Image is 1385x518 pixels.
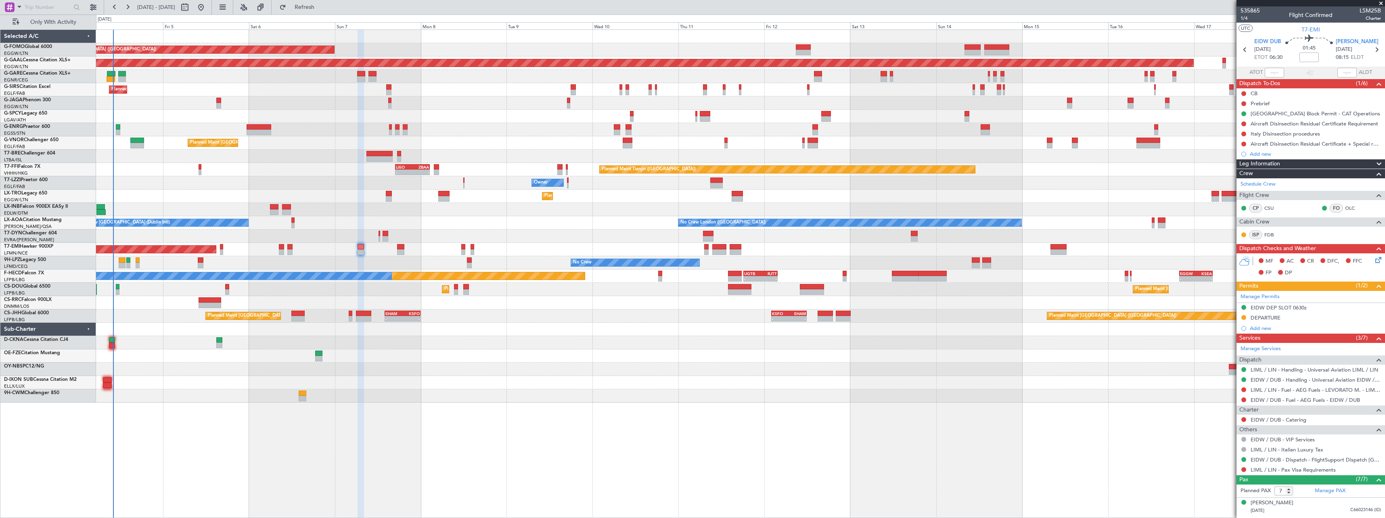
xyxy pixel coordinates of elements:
div: ISP [1249,230,1262,239]
span: (1/6) [1356,79,1368,88]
span: G-GAAL [4,58,23,63]
span: G-GARE [4,71,23,76]
span: Only With Activity [21,19,85,25]
div: Planned Maint [GEOGRAPHIC_DATA] ([GEOGRAPHIC_DATA]) [1135,283,1262,295]
div: EHAM [789,311,806,316]
span: (3/7) [1356,334,1368,342]
span: T7-EMI [4,244,20,249]
a: OE-FZECitation Mustang [4,351,60,355]
span: [DATE] [1336,46,1352,54]
a: VHHH/HKG [4,170,28,176]
button: UTC [1239,25,1253,32]
span: FFC [1353,257,1362,265]
div: CB [1251,90,1257,97]
a: FDB [1264,231,1282,238]
a: T7-DYNChallenger 604 [4,231,57,236]
span: D-CKNA [4,337,23,342]
div: CP [1249,204,1262,213]
span: G-ENRG [4,124,23,129]
span: 9H-CWM [4,391,25,395]
a: Manage PAX [1315,487,1345,495]
span: DP [1285,269,1292,277]
div: Planned Maint [GEOGRAPHIC_DATA] ([GEOGRAPHIC_DATA]) [111,84,239,96]
span: CS-RRC [4,297,21,302]
div: DEPARTURE [1251,314,1280,321]
div: Italy Disinsection procedures [1251,130,1320,137]
span: Dispatch To-Dos [1239,79,1280,88]
div: - [412,170,429,175]
div: [PERSON_NAME] [1251,499,1293,507]
a: LFPB/LBG [4,317,25,323]
div: [GEOGRAPHIC_DATA] Block Permit - CAT Operations [1251,110,1380,117]
div: Thu 4 [77,22,163,29]
span: (7/7) [1356,475,1368,483]
a: EGNR/CEG [4,77,28,83]
div: Flight Confirmed [1289,11,1333,19]
a: Schedule Crew [1241,180,1276,188]
a: CS-RRCFalcon 900LX [4,297,52,302]
a: T7-EMIHawker 900XP [4,244,53,249]
span: F-HECD [4,271,22,276]
span: G-SIRS [4,84,19,89]
div: Add new [1250,150,1381,157]
div: - [402,316,420,321]
span: ELDT [1351,54,1364,62]
a: T7-BREChallenger 604 [4,151,55,156]
span: LX-INB [4,204,20,209]
a: LFMN/NCE [4,250,28,256]
div: Add new [1250,325,1381,332]
a: LIML / LIN - Fuel - AEG Fuels - LEVORATO M. - LIML / LIN [1251,386,1381,393]
span: Others [1239,425,1257,434]
a: CS-DOUGlobal 6500 [4,284,50,289]
div: Sun 14 [936,22,1022,29]
span: T7-BRE [4,151,21,156]
span: Crew [1239,169,1253,178]
div: Mon 8 [421,22,507,29]
span: Dispatch [1239,355,1262,365]
span: 01:45 [1303,44,1316,52]
div: Thu 11 [678,22,764,29]
div: No Crew [GEOGRAPHIC_DATA] (Dublin Intl) [79,217,170,229]
div: FO [1330,204,1343,213]
button: Refresh [276,1,324,14]
span: Services [1239,334,1260,343]
span: (1/2) [1356,281,1368,290]
a: LIML / LIN - Italian Luxury Tax [1251,446,1323,453]
div: Mon 15 [1022,22,1108,29]
div: Wed 10 [592,22,678,29]
span: 06:30 [1270,54,1282,62]
span: T7-FFI [4,164,18,169]
span: [PERSON_NAME] [1336,38,1379,46]
a: LFPB/LBG [4,290,25,296]
a: EIDW / DUB - Dispatch - FlightSupport Dispatch [GEOGRAPHIC_DATA] [1251,456,1381,463]
span: 535865 [1241,6,1260,15]
a: LX-INBFalcon 900EX EASy II [4,204,68,209]
div: Aircraft Disinsection Residual Certificate Requirement [1251,120,1378,127]
div: Planned Maint [GEOGRAPHIC_DATA] ([GEOGRAPHIC_DATA]) [1049,310,1176,322]
div: - [761,276,777,281]
div: [DATE] [98,16,111,23]
span: OE-FZE [4,351,21,355]
span: Refresh [288,4,322,10]
div: - [744,276,760,281]
span: MF [1266,257,1273,265]
div: KSEA [1196,271,1212,276]
div: Sat 6 [249,22,335,29]
span: G-JAGA [4,98,23,102]
div: - [396,170,412,175]
div: - [1196,276,1212,281]
a: EGGW/LTN [4,197,28,203]
div: Planned Maint Tianjin ([GEOGRAPHIC_DATA]) [602,163,696,175]
a: LIML / LIN - Handling - Universal Aviation LIML / LIN [1251,366,1378,373]
button: Only With Activity [9,16,88,29]
a: 9H-CWMChallenger 850 [4,391,59,395]
div: Tue 16 [1108,22,1194,29]
a: EDLW/DTM [4,210,28,216]
div: Prebrief [1251,100,1270,107]
a: OY-NBSPC12/NG [4,364,44,369]
a: LX-TROLegacy 650 [4,191,47,196]
span: LX-AOA [4,217,23,222]
span: Pax [1239,475,1248,485]
div: EHAM [385,311,403,316]
span: T7-LZZI [4,178,21,182]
